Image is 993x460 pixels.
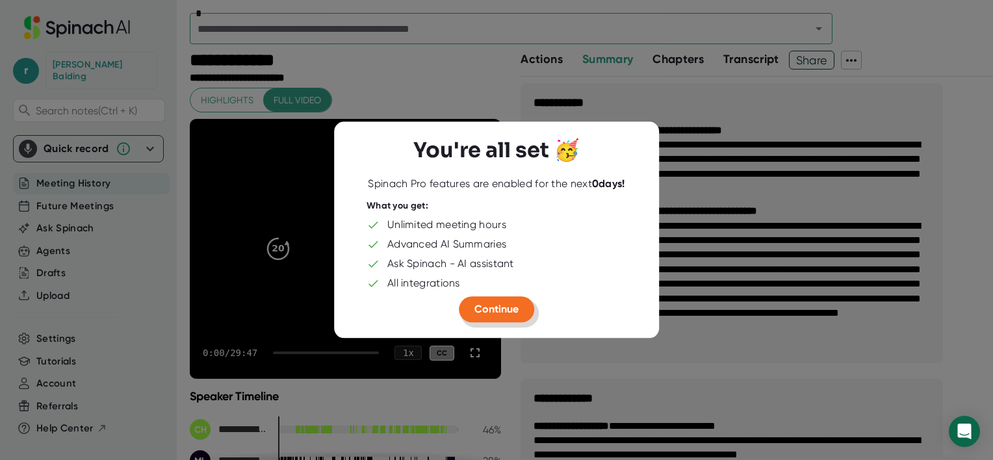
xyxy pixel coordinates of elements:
[387,238,506,251] div: Advanced AI Summaries
[592,177,625,190] b: 0 days!
[387,277,460,290] div: All integrations
[413,138,580,162] h3: You're all set 🥳
[367,200,428,212] div: What you get:
[387,257,514,270] div: Ask Spinach - AI assistant
[387,218,506,231] div: Unlimited meeting hours
[949,416,980,447] div: Open Intercom Messenger
[474,303,519,315] span: Continue
[368,177,625,190] div: Spinach Pro features are enabled for the next
[459,296,534,322] button: Continue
